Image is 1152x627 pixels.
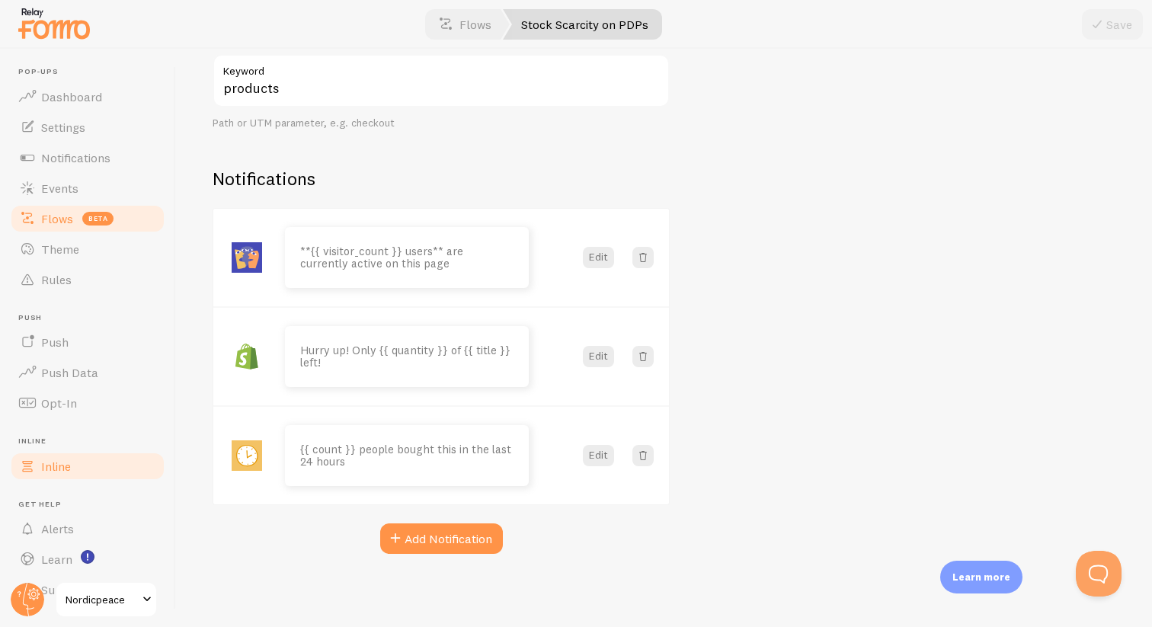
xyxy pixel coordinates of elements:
[9,574,166,605] a: Support
[213,54,670,80] label: Keyword
[18,437,166,446] span: Inline
[41,120,85,135] span: Settings
[583,247,614,268] button: Edit
[952,570,1010,584] p: Learn more
[18,313,166,323] span: Push
[213,117,670,130] div: Path or UTM parameter, e.g. checkout
[41,334,69,350] span: Push
[41,242,79,257] span: Theme
[41,181,78,196] span: Events
[9,513,166,544] a: Alerts
[55,581,158,618] a: Nordicpeace
[81,550,94,564] svg: <p>Watch New Feature Tutorials!</p>
[41,211,73,226] span: Flows
[18,500,166,510] span: Get Help
[82,212,114,226] span: beta
[9,327,166,357] a: Push
[9,234,166,264] a: Theme
[940,561,1022,593] div: Learn more
[66,590,138,609] span: Nordicpeace
[9,203,166,234] a: Flows beta
[9,544,166,574] a: Learn
[41,521,74,536] span: Alerts
[9,173,166,203] a: Events
[380,523,503,554] button: Add Notification
[9,264,166,295] a: Rules
[1076,551,1122,597] iframe: Help Scout Beacon - Open
[583,346,614,367] button: Edit
[9,82,166,112] a: Dashboard
[41,395,77,411] span: Opt-In
[9,112,166,142] a: Settings
[41,272,72,287] span: Rules
[232,341,262,372] img: fomo_icons_shopify.svg
[41,459,71,474] span: Inline
[9,357,166,388] a: Push Data
[41,552,72,567] span: Learn
[41,150,110,165] span: Notifications
[232,242,262,273] img: fomo_icons_pageviews.svg
[16,4,92,43] img: fomo-relay-logo-orange.svg
[300,443,514,469] p: {{ count }} people bought this in the last 24 hours
[41,89,102,104] span: Dashboard
[300,344,514,369] p: Hurry up! Only {{ quantity }} of {{ title }} left!
[232,440,262,471] img: fomo_icons_page_stream.svg
[9,451,166,481] a: Inline
[213,167,670,190] h2: Notifications
[9,142,166,173] a: Notifications
[583,445,614,466] button: Edit
[41,365,98,380] span: Push Data
[300,245,514,270] p: **{{ visitor_count }} users** are currently active on this page
[9,388,166,418] a: Opt-In
[18,67,166,77] span: Pop-ups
